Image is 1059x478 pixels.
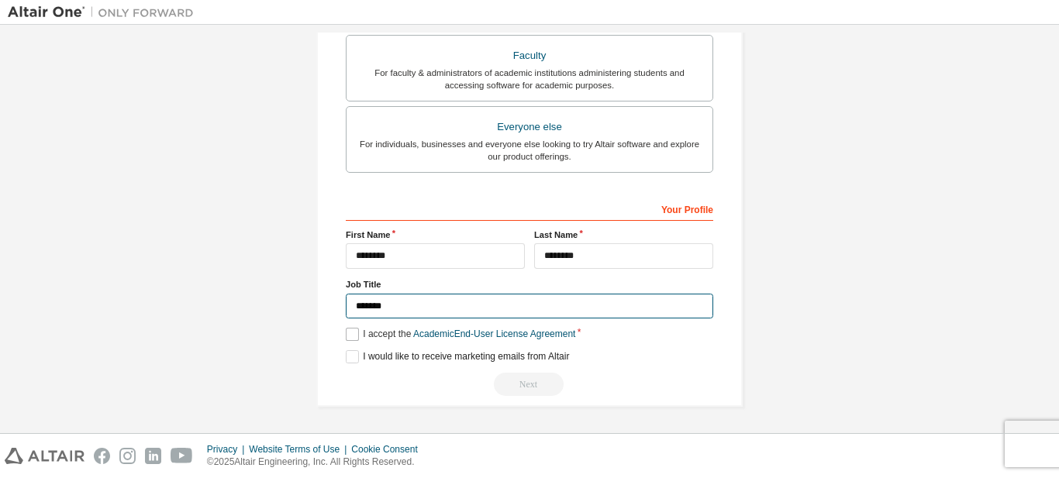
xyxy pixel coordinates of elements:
[346,229,525,241] label: First Name
[356,45,703,67] div: Faculty
[346,328,575,341] label: I accept the
[413,328,575,339] a: Academic End-User License Agreement
[356,116,703,138] div: Everyone else
[207,456,427,469] p: © 2025 Altair Engineering, Inc. All Rights Reserved.
[119,448,136,464] img: instagram.svg
[356,67,703,91] div: For faculty & administrators of academic institutions administering students and accessing softwa...
[249,443,351,456] div: Website Terms of Use
[356,138,703,163] div: For individuals, businesses and everyone else looking to try Altair software and explore our prod...
[534,229,713,241] label: Last Name
[207,443,249,456] div: Privacy
[346,278,713,291] label: Job Title
[5,448,85,464] img: altair_logo.svg
[346,196,713,221] div: Your Profile
[8,5,202,20] img: Altair One
[94,448,110,464] img: facebook.svg
[171,448,193,464] img: youtube.svg
[145,448,161,464] img: linkedin.svg
[351,443,426,456] div: Cookie Consent
[346,373,713,396] div: You need to provide your academic email
[346,350,569,363] label: I would like to receive marketing emails from Altair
